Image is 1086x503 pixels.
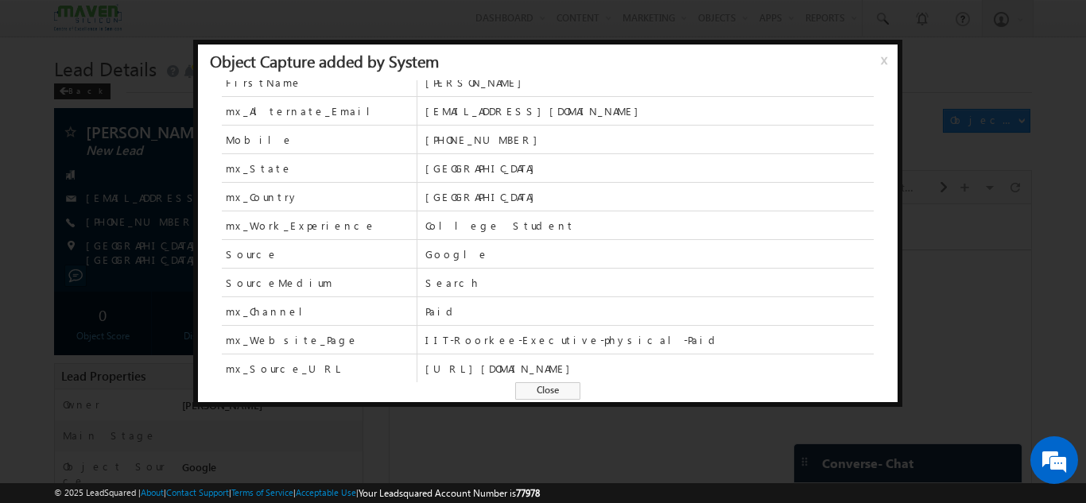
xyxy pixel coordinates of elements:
[103,149,231,162] span: Object Capture:
[103,91,469,119] span: System([EMAIL_ADDRESS][DOMAIN_NAME])
[881,52,894,80] span: x
[210,53,439,68] div: Object Capture added by System
[103,91,469,133] span: Object Owner changed from to by through .
[226,75,302,90] span: FirstName
[222,126,417,153] span: Mobile
[83,17,129,32] div: 77 Selected
[244,149,317,162] span: details
[425,133,874,147] span: [PHONE_NUMBER]
[425,190,874,204] span: [GEOGRAPHIC_DATA]
[226,133,293,147] span: Mobile
[226,333,359,347] span: mx_Website_Page
[425,247,874,261] span: Google
[425,304,874,319] span: Paid
[222,154,417,182] span: mx_State
[296,487,356,497] a: Acceptable Use
[16,62,68,76] div: [DATE]
[425,333,874,347] span: IIT-Roorkee-Executive-physical-Paid
[226,304,315,319] span: mx_Channel
[222,297,417,325] span: mx_Channel
[359,487,540,499] span: Your Leadsquared Account Number is
[226,276,332,290] span: SourceMedium
[54,486,540,501] span: © 2025 LeadSquared | | | | |
[222,211,417,239] span: mx_Work_Experience
[16,12,71,36] span: Activity Type
[80,13,199,37] div: Sales Activity,Program,Email Bounced,Email Link Clicked,Email Marked Spam & 72 more..
[226,190,299,204] span: mx_Country
[166,487,229,497] a: Contact Support
[273,17,305,32] div: All Time
[231,487,293,497] a: Terms of Service
[516,487,540,499] span: 77978
[222,326,417,354] span: mx_Website_Page
[103,149,572,163] div: .
[515,382,580,400] span: Close
[425,161,874,176] span: [GEOGRAPHIC_DATA]
[425,104,874,118] span: [EMAIL_ADDRESS][DOMAIN_NAME]
[303,120,381,133] span: Automation
[226,219,376,233] span: mx_Work_Experience
[141,487,164,497] a: About
[226,161,293,176] span: mx_State
[226,104,382,118] span: mx_Alternate_Email
[49,167,97,181] span: 03:20 PM
[222,240,417,268] span: Source
[222,269,417,296] span: SourceMedium
[425,362,874,376] span: [URL][DOMAIN_NAME]
[49,110,97,124] span: 03:22 PM
[222,354,417,382] span: mx_Source_URL
[222,183,417,211] span: mx_Country
[49,149,85,163] span: [DATE]
[222,97,417,125] span: mx_Alternate_Email
[49,91,85,106] span: [DATE]
[239,12,261,36] span: Time
[425,219,874,233] span: College Student
[222,68,417,96] span: FirstName
[425,276,874,290] span: Search
[226,247,278,261] span: Source
[103,106,374,133] span: [PERSON_NAME]([EMAIL_ADDRESS][DOMAIN_NAME])
[425,75,874,90] span: [PERSON_NAME]
[226,362,344,376] span: mx_Source_URL
[214,120,249,133] span: System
